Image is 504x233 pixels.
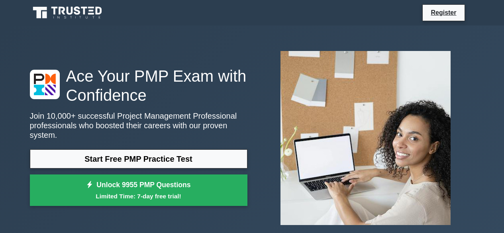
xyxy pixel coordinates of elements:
[30,174,247,206] a: Unlock 9955 PMP QuestionsLimited Time: 7-day free trial!
[30,67,247,105] h1: Ace Your PMP Exam with Confidence
[426,8,461,18] a: Register
[30,149,247,168] a: Start Free PMP Practice Test
[40,192,237,201] small: Limited Time: 7-day free trial!
[30,111,247,140] p: Join 10,000+ successful Project Management Professional professionals who boosted their careers w...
